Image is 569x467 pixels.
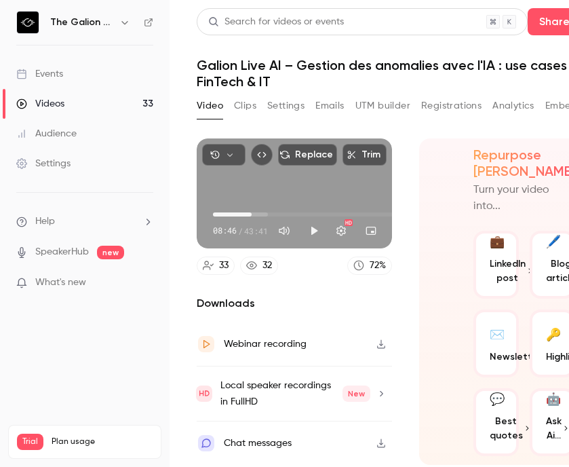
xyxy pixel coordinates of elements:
div: 💬 [490,390,505,409]
span: LinkedIn post [490,257,526,285]
button: Emails [315,95,344,117]
span: Help [35,214,55,229]
button: Settings [267,95,305,117]
a: 72% [347,257,392,275]
a: 33 [197,257,235,275]
div: Local speaker recordings in FullHD [220,377,370,410]
a: 32 [240,257,278,275]
button: 💬Best quotes [473,388,519,456]
div: 🖊️ [546,233,561,251]
div: HD [345,219,353,226]
button: Registrations [421,95,482,117]
div: Webinar recording [224,336,307,352]
button: Mute [271,217,298,244]
button: Play [300,217,328,244]
button: Trim [342,144,386,166]
span: Newsletter [490,350,542,364]
div: Events [16,67,63,81]
span: Best quotes [490,414,523,443]
button: UTM builder [355,95,410,117]
div: 💼 [490,233,505,251]
button: Turn off miniplayer [357,217,385,244]
span: Plan usage [52,436,153,447]
li: help-dropdown-opener [16,214,153,229]
div: 🔑 [546,323,561,344]
button: Clips [234,95,256,117]
h6: The Galion Project [50,16,114,29]
div: 72 % [370,259,386,273]
iframe: Noticeable Trigger [137,277,153,289]
button: ✉️Newsletter [473,310,519,377]
div: Videos [16,97,64,111]
button: 💼LinkedIn post [473,231,519,299]
span: new [97,246,124,259]
span: Trial [17,434,43,450]
span: Ask Ai... [546,414,562,443]
div: Audience [16,127,77,141]
span: / [238,225,243,237]
span: 43:41 [244,225,268,237]
span: What's new [35,276,86,290]
div: 32 [262,259,272,273]
button: Replace [278,144,337,166]
div: 🤖 [546,390,561,409]
button: Analytics [492,95,534,117]
h2: Downloads [197,295,392,312]
span: 08:46 [213,225,237,237]
a: SpeakerHub [35,245,89,259]
button: Settings [328,217,355,244]
span: New [342,386,370,402]
div: 08:46 [213,225,268,237]
button: Full screen [387,217,414,244]
div: ✉️ [490,323,505,344]
div: Search for videos or events [208,15,344,29]
div: 33 [219,259,229,273]
button: Video [197,95,223,117]
div: Settings [16,157,71,170]
div: Chat messages [224,435,292,451]
img: The Galion Project [17,12,39,33]
button: Embed video [251,144,273,166]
